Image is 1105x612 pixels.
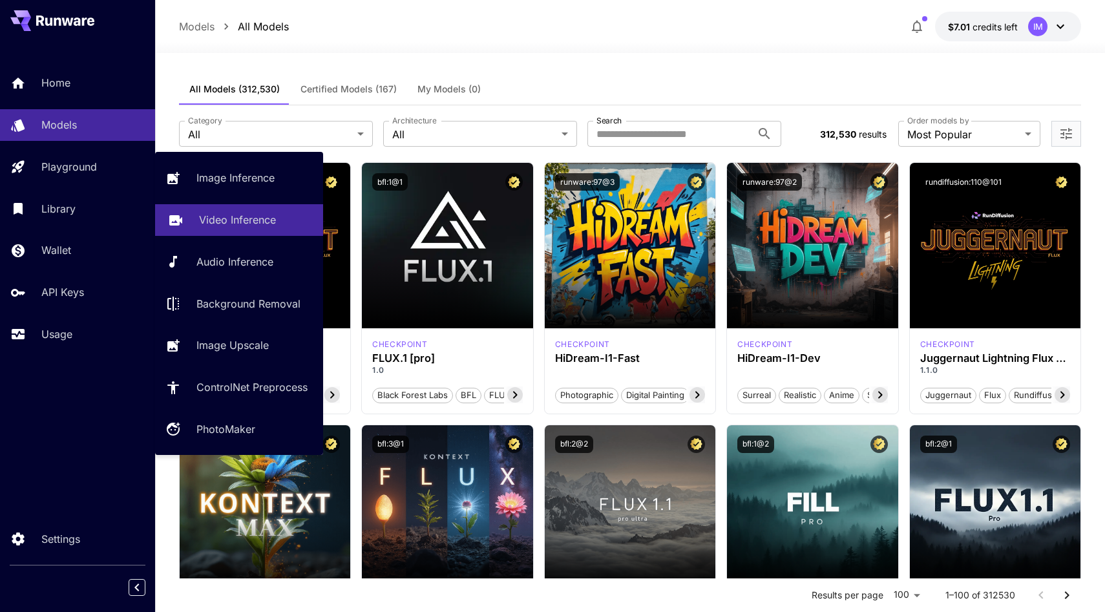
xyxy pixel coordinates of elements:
span: All [188,127,352,142]
span: Surreal [738,389,775,402]
p: checkpoint [555,339,610,350]
span: 312,530 [820,129,856,140]
button: Go to next page [1054,582,1080,608]
span: flux [980,389,1005,402]
button: runware:97@2 [737,173,802,191]
label: Category [188,115,222,126]
span: FLUX.1 [pro] [485,389,543,402]
label: Search [596,115,622,126]
button: Certified Model – Vetted for best performance and includes a commercial license. [1053,173,1070,191]
h3: HiDream-I1-Dev [737,352,888,364]
p: Background Removal [196,296,300,311]
span: Photographic [556,389,618,402]
button: rundiffusion:110@101 [920,173,1007,191]
div: HiDream Dev [737,339,792,350]
p: Image Upscale [196,337,269,353]
label: Architecture [392,115,436,126]
p: Results per page [812,589,883,602]
button: Open more filters [1058,126,1074,142]
p: Models [41,117,77,132]
button: Certified Model – Vetted for best performance and includes a commercial license. [322,436,340,453]
span: juggernaut [921,389,976,402]
button: bfl:1@2 [737,436,774,453]
p: 1–100 of 312530 [945,589,1015,602]
div: $7.01492 [948,20,1018,34]
p: Image Inference [196,170,275,185]
span: Black Forest Labs [373,389,452,402]
span: Stylized [863,389,903,402]
button: Certified Model – Vetted for best performance and includes a commercial license. [505,436,523,453]
button: Certified Model – Vetted for best performance and includes a commercial license. [1053,436,1070,453]
h3: FLUX.1 [pro] [372,352,523,364]
p: Home [41,75,70,90]
p: 1.0 [372,364,523,376]
a: Background Removal [155,288,323,319]
button: bfl:2@2 [555,436,593,453]
label: Order models by [907,115,969,126]
button: Certified Model – Vetted for best performance and includes a commercial license. [322,173,340,191]
button: $7.01492 [935,12,1081,41]
a: PhotoMaker [155,414,323,445]
button: Certified Model – Vetted for best performance and includes a commercial license. [688,436,705,453]
p: Usage [41,326,72,342]
button: Certified Model – Vetted for best performance and includes a commercial license. [870,436,888,453]
span: $7.01 [948,21,973,32]
span: Digital Painting [622,389,689,402]
div: fluxpro [372,339,427,350]
h3: HiDream-I1-Fast [555,352,706,364]
span: results [859,129,887,140]
a: Video Inference [155,204,323,236]
a: ControlNet Preprocess [155,372,323,403]
p: Models [179,19,215,34]
span: My Models (0) [417,83,481,95]
p: All Models [238,19,289,34]
p: checkpoint [372,339,427,350]
span: All Models (312,530) [189,83,280,95]
p: Wallet [41,242,71,258]
button: Certified Model – Vetted for best performance and includes a commercial license. [870,173,888,191]
div: HiDream Fast [555,339,610,350]
span: rundiffusion [1009,389,1069,402]
span: Most Popular [907,127,1020,142]
p: checkpoint [737,339,792,350]
p: Audio Inference [196,254,273,269]
p: checkpoint [920,339,975,350]
p: Playground [41,159,97,174]
button: bfl:2@1 [920,436,957,453]
div: FLUX.1 D [920,339,975,350]
div: IM [1028,17,1047,36]
span: BFL [456,389,481,402]
a: Audio Inference [155,246,323,278]
span: credits left [973,21,1018,32]
p: API Keys [41,284,84,300]
p: Video Inference [199,212,276,227]
div: 100 [889,586,925,604]
button: runware:97@3 [555,173,620,191]
nav: breadcrumb [179,19,289,34]
button: Collapse sidebar [129,579,145,596]
p: 1.1.0 [920,364,1071,376]
span: All [392,127,556,142]
p: PhotoMaker [196,421,255,437]
p: ControlNet Preprocess [196,379,308,395]
p: Library [41,201,76,216]
span: Certified Models (167) [300,83,397,95]
button: Certified Model – Vetted for best performance and includes a commercial license. [505,173,523,191]
a: Image Upscale [155,330,323,361]
div: Collapse sidebar [138,576,155,599]
p: Settings [41,531,80,547]
span: Anime [825,389,859,402]
span: Realistic [779,389,821,402]
button: Certified Model – Vetted for best performance and includes a commercial license. [688,173,705,191]
button: bfl:1@1 [372,173,408,191]
button: bfl:3@1 [372,436,409,453]
h3: Juggernaut Lightning Flux by RunDiffusion [920,352,1071,364]
a: Image Inference [155,162,323,194]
